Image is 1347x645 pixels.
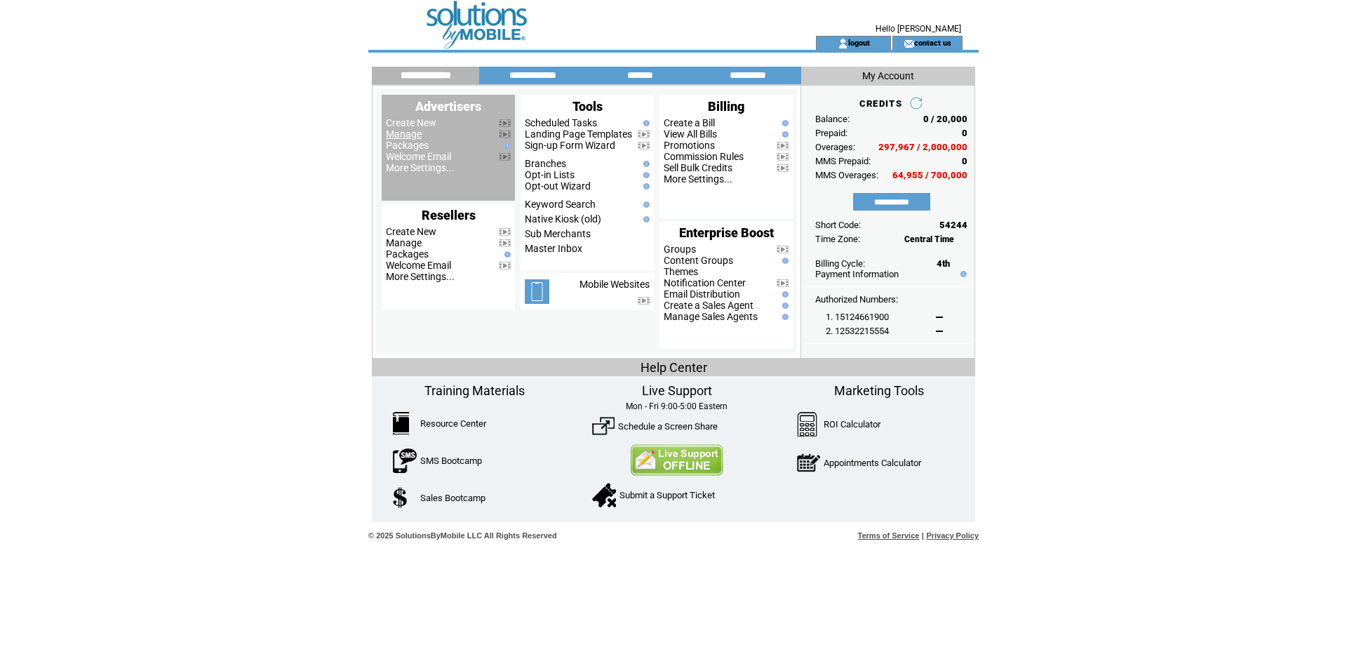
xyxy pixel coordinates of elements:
[386,117,436,128] a: Create New
[638,297,650,305] img: video.png
[892,170,967,180] span: 64,955 / 700,000
[638,142,650,149] img: video.png
[815,258,865,269] span: Billing Cycle:
[664,140,715,151] a: Promotions
[962,156,967,166] span: 0
[815,128,847,138] span: Prepaid:
[664,162,732,173] a: Sell Bulk Credits
[779,258,789,264] img: help.gif
[779,314,789,320] img: help.gif
[815,142,855,152] span: Overages:
[422,208,476,222] span: Resellers
[904,234,954,244] span: Central Time
[815,170,878,180] span: MMS Overages:
[838,38,848,49] img: account_icon.gif
[525,180,591,192] a: Opt-out Wizard
[826,312,889,322] span: 1. 15124661900
[525,199,596,210] a: Keyword Search
[525,228,591,239] a: Sub Merchants
[664,311,758,322] a: Manage Sales Agents
[640,120,650,126] img: help.gif
[876,24,961,34] span: Hello [PERSON_NAME]
[572,99,603,114] span: Tools
[592,483,616,507] img: SupportTicket.png
[638,131,650,138] img: video.png
[525,243,582,254] a: Master Inbox
[525,128,632,140] a: Landing Page Templates
[499,228,511,236] img: video.png
[664,151,744,162] a: Commission Rules
[779,302,789,309] img: help.gif
[499,131,511,138] img: video.png
[664,117,715,128] a: Create a Bill
[848,38,870,47] a: logout
[824,419,880,430] a: ROI Calculator
[815,294,898,305] span: Authorized Numbers:
[641,360,707,375] span: Help Center
[640,201,650,208] img: help.gif
[862,70,914,81] span: My Account
[777,153,789,161] img: video.png
[640,216,650,222] img: help.gif
[386,248,429,260] a: Packages
[640,172,650,178] img: help.gif
[499,239,511,247] img: video.png
[386,151,451,162] a: Welcome Email
[859,98,902,109] span: CREDITS
[777,164,789,172] img: video.png
[386,128,422,140] a: Manage
[815,114,850,124] span: Balance:
[525,279,549,304] img: mobile-websites.png
[420,418,486,429] a: Resource Center
[664,244,696,255] a: Groups
[592,415,615,437] img: ScreenShare.png
[499,153,511,161] img: video.png
[525,140,615,151] a: Sign-up Form Wizard
[797,451,820,475] img: AppointmentCalc.png
[926,531,979,540] a: Privacy Policy
[664,300,753,311] a: Create a Sales Agent
[525,158,566,169] a: Branches
[937,258,950,269] span: 4th
[779,131,789,138] img: help.gif
[386,162,455,173] a: More Settings...
[386,140,429,151] a: Packages
[640,183,650,189] img: help.gif
[815,269,899,279] a: Payment Information
[923,114,967,124] span: 0 / 20,000
[939,220,967,230] span: 54244
[619,490,715,500] a: Submit a Support Ticket
[777,246,789,253] img: video.png
[664,128,717,140] a: View All Bills
[664,266,698,277] a: Themes
[393,448,417,473] img: SMSBootcamp.png
[815,156,871,166] span: MMS Prepaid:
[499,262,511,270] img: video.png
[415,99,481,114] span: Advertisers
[640,161,650,167] img: help.gif
[664,255,733,266] a: Content Groups
[501,251,511,258] img: help.gif
[962,128,967,138] span: 0
[626,401,728,411] span: Mon - Fri 9:00-5:00 Eastern
[797,412,818,437] img: Calculator.png
[420,493,485,503] a: Sales Bootcamp
[858,531,920,540] a: Terms of Service
[393,487,409,508] img: SalesBootcamp.png
[826,326,889,336] span: 2. 12532215554
[914,38,951,47] a: contact us
[777,279,789,287] img: video.png
[618,421,718,432] a: Schedule a Screen Share
[922,531,924,540] span: |
[642,383,712,398] span: Live Support
[679,225,774,240] span: Enterprise Boost
[368,531,557,540] span: © 2025 SolutionsByMobile LLC All Rights Reserved
[386,260,451,271] a: Welcome Email
[424,383,525,398] span: Training Materials
[815,220,861,230] span: Short Code:
[815,234,860,244] span: Time Zone:
[779,291,789,298] img: help.gif
[779,120,789,126] img: help.gif
[630,444,723,476] img: Contact Us
[386,226,436,237] a: Create New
